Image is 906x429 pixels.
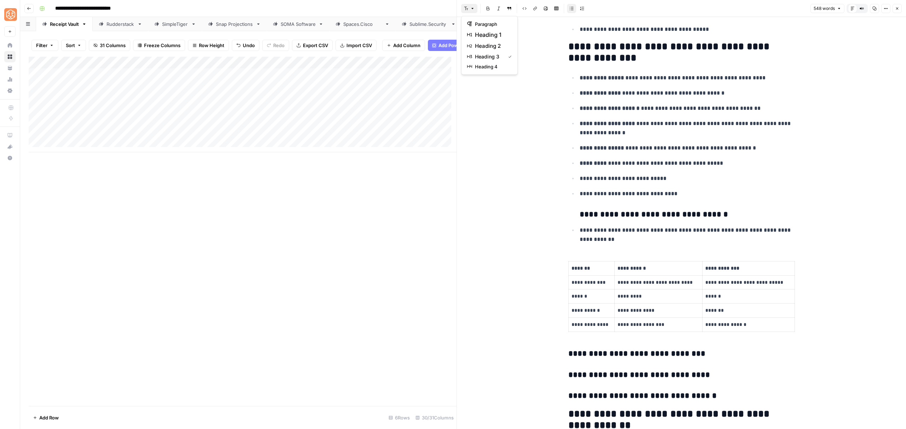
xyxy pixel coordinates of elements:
a: Settings [4,85,16,96]
a: SOMA Software [267,17,329,31]
span: Row Height [199,42,224,49]
button: What's new? [4,141,16,152]
div: Snap Projections [216,21,253,28]
div: Receipt Vault [50,21,79,28]
span: Filter [36,42,47,49]
a: SimpleTiger [148,17,202,31]
div: SimpleTiger [162,21,188,28]
button: Add Column [382,40,425,51]
span: Freeze Columns [144,42,180,49]
a: [DOMAIN_NAME] [329,17,396,31]
span: Sort [66,42,75,49]
div: 6 Rows [386,412,413,423]
span: Export CSV [303,42,328,49]
a: Home [4,40,16,51]
a: Usage [4,74,16,85]
div: 30/31 Columns [413,412,457,423]
button: Import CSV [336,40,377,51]
span: Redo [273,42,285,49]
div: SOMA Software [281,21,316,28]
span: heading 2 [475,42,509,50]
div: What's new? [5,141,15,152]
button: Add Row [29,412,63,423]
a: Your Data [4,62,16,74]
button: Help + Support [4,152,16,164]
a: AirOps Academy [4,130,16,141]
span: 548 words [814,5,835,12]
img: SimpleTiger Logo [4,8,17,21]
div: Rudderstack [107,21,134,28]
button: Add Power Agent [428,40,481,51]
a: Rudderstack [93,17,148,31]
a: [DOMAIN_NAME] [396,17,462,31]
a: Snap Projections [202,17,267,31]
span: Add Column [393,42,420,49]
a: Browse [4,51,16,62]
div: [DOMAIN_NAME] [409,21,448,28]
button: Sort [61,40,86,51]
button: 31 Columns [89,40,130,51]
div: [DOMAIN_NAME] [343,21,382,28]
button: Workspace: SimpleTiger [4,6,16,23]
span: 31 Columns [100,42,126,49]
a: Receipt Vault [36,17,93,31]
button: Freeze Columns [133,40,185,51]
span: Undo [243,42,255,49]
span: Add Row [39,414,59,421]
span: paragraph [475,21,509,28]
span: heading 3 [475,53,503,60]
span: heading 1 [475,30,509,39]
button: Row Height [188,40,229,51]
button: Export CSV [292,40,333,51]
button: Filter [31,40,58,51]
button: Redo [262,40,289,51]
span: heading 4 [475,63,509,70]
span: Import CSV [346,42,372,49]
button: Undo [232,40,259,51]
button: 548 words [810,4,844,13]
span: Add Power Agent [438,42,477,49]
